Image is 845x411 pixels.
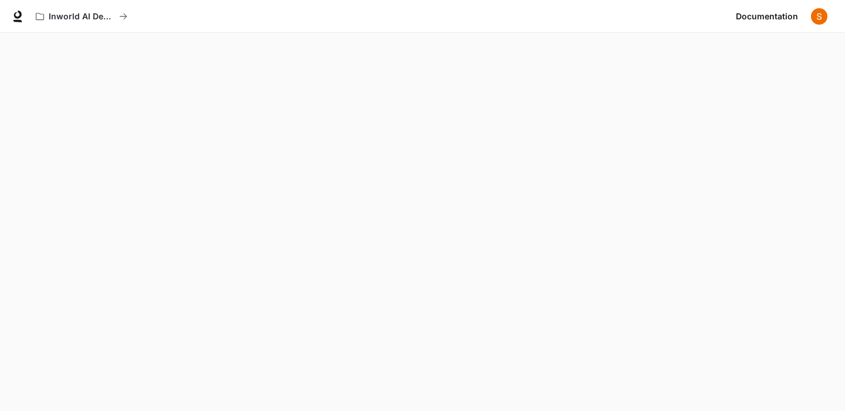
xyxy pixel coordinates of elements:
span: Documentation [736,9,798,24]
button: User avatar [807,5,831,28]
p: Inworld AI Demos [49,12,114,22]
img: User avatar [811,8,827,25]
a: Documentation [731,5,803,28]
button: All workspaces [31,5,133,28]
